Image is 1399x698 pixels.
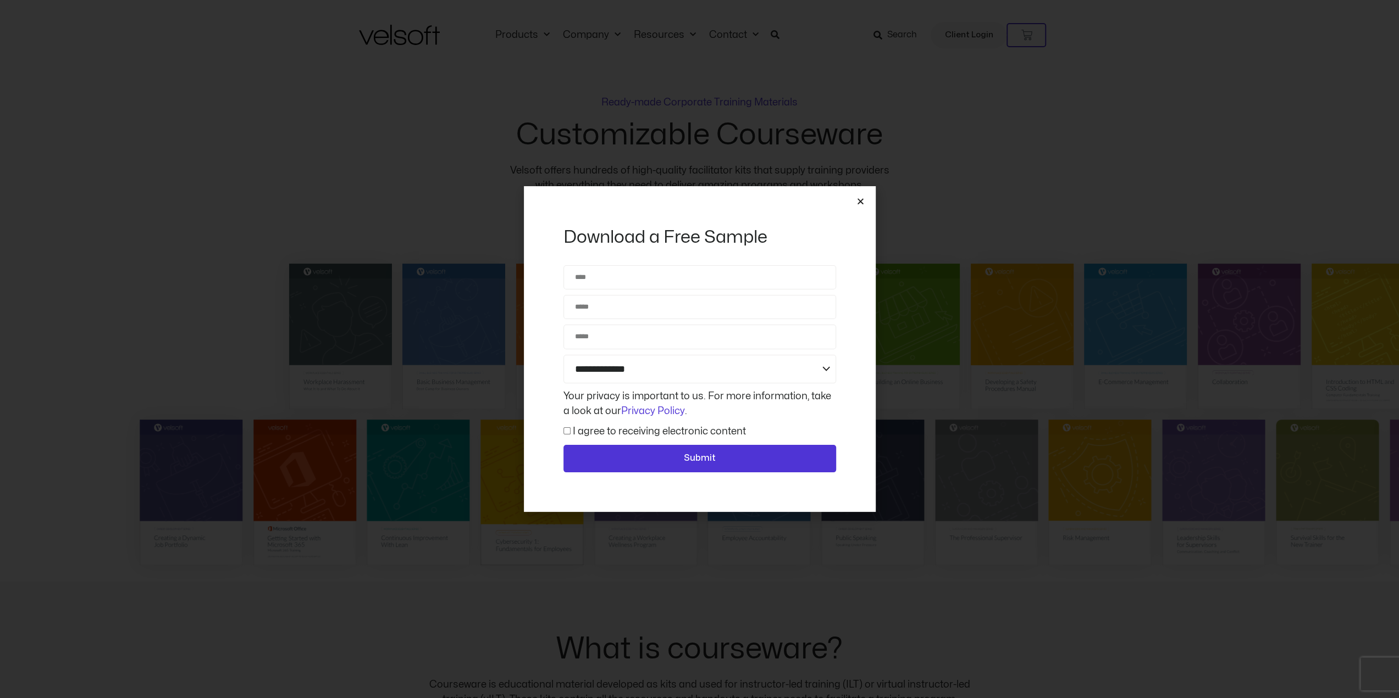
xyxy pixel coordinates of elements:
[561,389,839,418] div: Your privacy is important to us. For more information, take a look at our .
[563,226,836,249] h2: Download a Free Sample
[856,197,865,205] a: Close
[684,451,716,466] span: Submit
[573,427,746,436] label: I agree to receiving electronic content
[621,406,685,416] a: Privacy Policy
[563,445,836,472] button: Submit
